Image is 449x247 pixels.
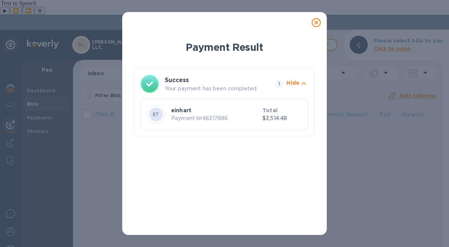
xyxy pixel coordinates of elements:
button: Hide [287,79,308,89]
p: einhart [171,107,259,114]
h3: Success [165,76,261,85]
p: $3,514.48 [262,114,302,122]
p: Your payment has been completed. [165,85,272,93]
b: Total [262,107,278,113]
span: 1 [275,79,284,88]
b: ET [153,111,159,117]
p: Hide [287,79,299,87]
p: Payment № 46317886 [171,114,259,122]
h1: Payment Result [134,38,315,56]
